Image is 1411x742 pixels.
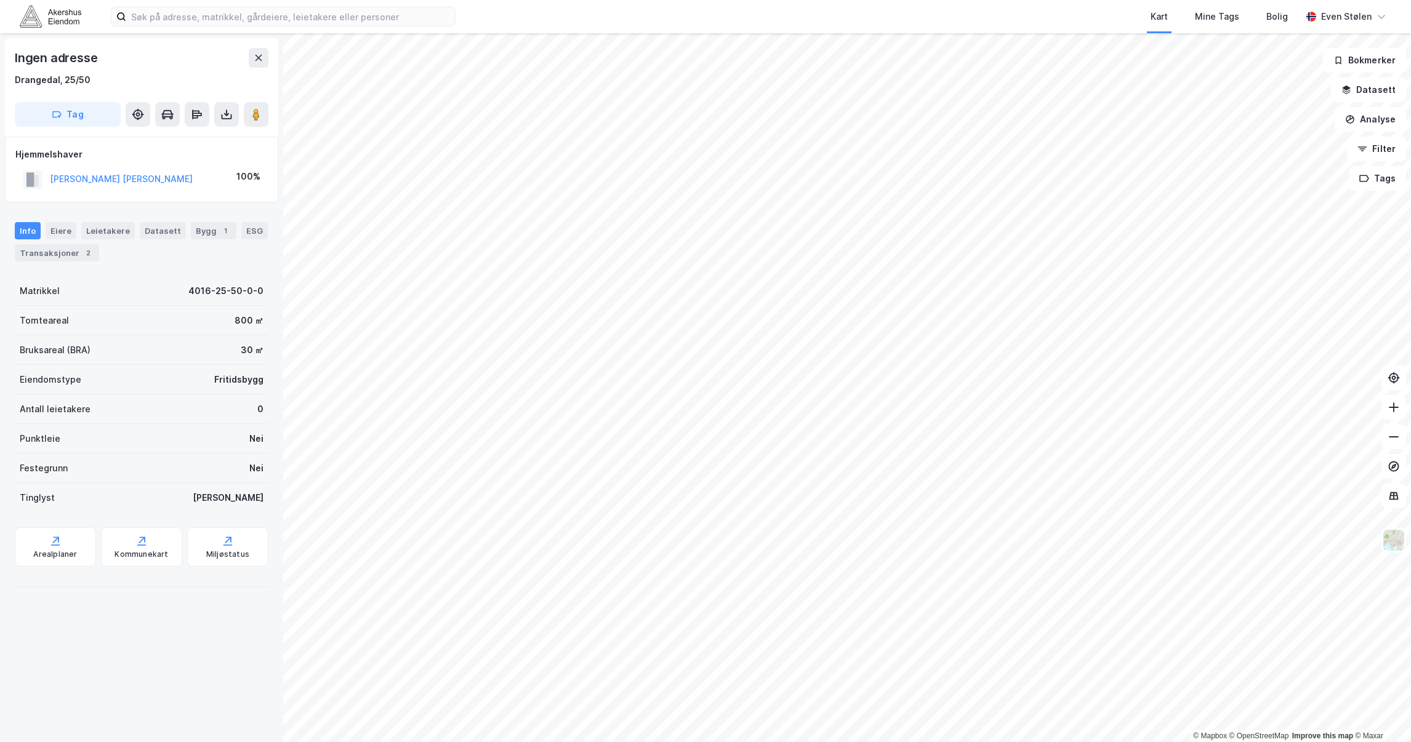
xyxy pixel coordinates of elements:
div: Drangedal, 25/50 [15,73,90,87]
div: ESG [241,222,268,239]
a: OpenStreetMap [1229,732,1289,740]
div: Antall leietakere [20,402,90,417]
iframe: Chat Widget [1349,683,1411,742]
div: Mine Tags [1195,9,1239,24]
a: Improve this map [1292,732,1353,740]
button: Tags [1349,166,1406,191]
button: Datasett [1331,78,1406,102]
div: [PERSON_NAME] [193,490,263,505]
a: Mapbox [1193,732,1227,740]
div: Miljøstatus [206,549,249,559]
div: Ingen adresse [15,48,100,68]
div: Nei [249,431,263,446]
div: Tomteareal [20,313,69,328]
div: Kommunekart [115,549,168,559]
div: Festegrunn [20,461,68,476]
div: Matrikkel [20,284,60,298]
div: Leietakere [81,222,135,239]
button: Filter [1347,137,1406,161]
div: Even Stølen [1321,9,1372,24]
div: Datasett [140,222,186,239]
img: akershus-eiendom-logo.9091f326c980b4bce74ccdd9f866810c.svg [20,6,81,27]
div: Fritidsbygg [214,372,263,387]
div: Eiere [46,222,76,239]
div: Nei [249,461,263,476]
div: Hjemmelshaver [15,147,268,162]
div: Bolig [1266,9,1288,24]
div: 800 ㎡ [235,313,263,328]
div: 2 [82,247,94,259]
img: Z [1382,529,1405,552]
div: 30 ㎡ [241,343,263,357]
div: 100% [236,169,260,184]
div: Info [15,222,41,239]
div: 1 [219,225,231,237]
div: Kontrollprogram for chat [1349,683,1411,742]
div: Tinglyst [20,490,55,505]
div: Eiendomstype [20,372,81,387]
button: Bokmerker [1323,48,1406,73]
button: Tag [15,102,121,127]
input: Søk på adresse, matrikkel, gårdeiere, leietakere eller personer [126,7,455,26]
div: Bruksareal (BRA) [20,343,90,357]
button: Analyse [1335,107,1406,132]
div: Punktleie [20,431,60,446]
div: 4016-25-50-0-0 [188,284,263,298]
div: Kart [1151,9,1168,24]
div: Bygg [191,222,236,239]
div: 0 [257,402,263,417]
div: Transaksjoner [15,244,99,261]
div: Arealplaner [33,549,77,559]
